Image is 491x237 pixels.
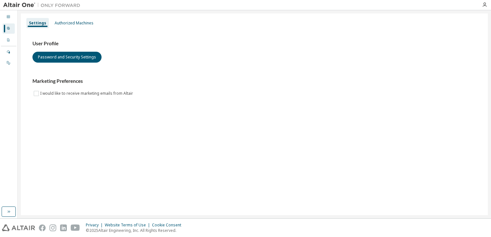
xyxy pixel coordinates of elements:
[2,224,35,231] img: altair_logo.svg
[60,224,67,231] img: linkedin.svg
[55,21,94,26] div: Authorized Machines
[152,223,185,228] div: Cookie Consent
[32,40,476,47] h3: User Profile
[3,58,15,68] div: On Prem
[3,23,15,34] div: User Profile
[71,224,80,231] img: youtube.svg
[40,90,134,97] label: I would like to receive marketing emails from Altair
[39,224,46,231] img: facebook.svg
[32,52,102,63] button: Password and Security Settings
[29,21,46,26] div: Settings
[3,2,84,8] img: Altair One
[3,35,15,45] div: Company Profile
[3,12,15,22] div: Dashboard
[105,223,152,228] div: Website Terms of Use
[3,47,15,57] div: Managed
[49,224,56,231] img: instagram.svg
[86,228,185,233] p: © 2025 Altair Engineering, Inc. All Rights Reserved.
[86,223,105,228] div: Privacy
[32,78,476,84] h3: Marketing Preferences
